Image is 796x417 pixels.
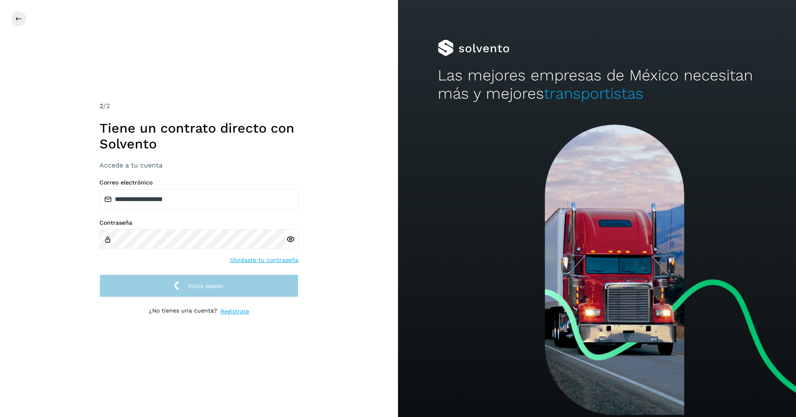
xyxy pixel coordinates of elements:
[99,120,298,152] h1: Tiene un contrato directo con Solvento
[221,307,249,316] a: Regístrate
[99,101,298,111] div: /2
[99,274,298,297] button: Inicia sesión
[438,66,756,103] h2: Las mejores empresas de México necesitan más y mejores
[99,161,298,169] h3: Accede a tu cuenta
[544,85,643,102] span: transportistas
[99,102,103,110] span: 2
[99,179,298,186] label: Correo electrónico
[149,307,217,316] p: ¿No tienes una cuenta?
[230,256,298,264] a: Olvidaste tu contraseña
[99,219,298,226] label: Contraseña
[188,283,223,289] span: Inicia sesión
